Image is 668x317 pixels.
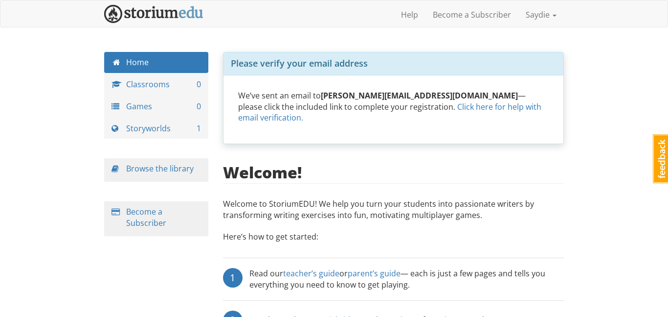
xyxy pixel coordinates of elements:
[425,2,518,27] a: Become a Subscriber
[197,123,201,134] span: 1
[104,74,208,95] a: Classrooms 0
[104,52,208,73] a: Home
[126,163,194,174] a: Browse the library
[104,96,208,117] a: Games 0
[126,206,166,228] a: Become a Subscriber
[348,268,401,279] a: parent’s guide
[321,90,518,101] strong: [PERSON_NAME][EMAIL_ADDRESS][DOMAIN_NAME]
[394,2,425,27] a: Help
[104,5,203,23] img: StoriumEDU
[518,2,564,27] a: Saydie
[104,118,208,139] a: Storyworlds 1
[249,268,564,291] div: Read our or — each is just a few pages and tells you everything you need to know to get playing.
[223,231,564,252] p: Here’s how to get started:
[223,164,302,181] h2: Welcome!
[223,268,243,288] div: 1
[283,268,339,279] a: teacher’s guide
[238,90,549,124] p: We’ve sent an email to — please click the included link to complete your registration.
[197,101,201,112] span: 0
[197,79,201,90] span: 0
[238,101,541,123] a: Click here for help with email verification.
[231,57,368,69] span: Please verify your email address
[223,198,564,226] p: Welcome to StoriumEDU! We help you turn your students into passionate writers by transforming wri...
